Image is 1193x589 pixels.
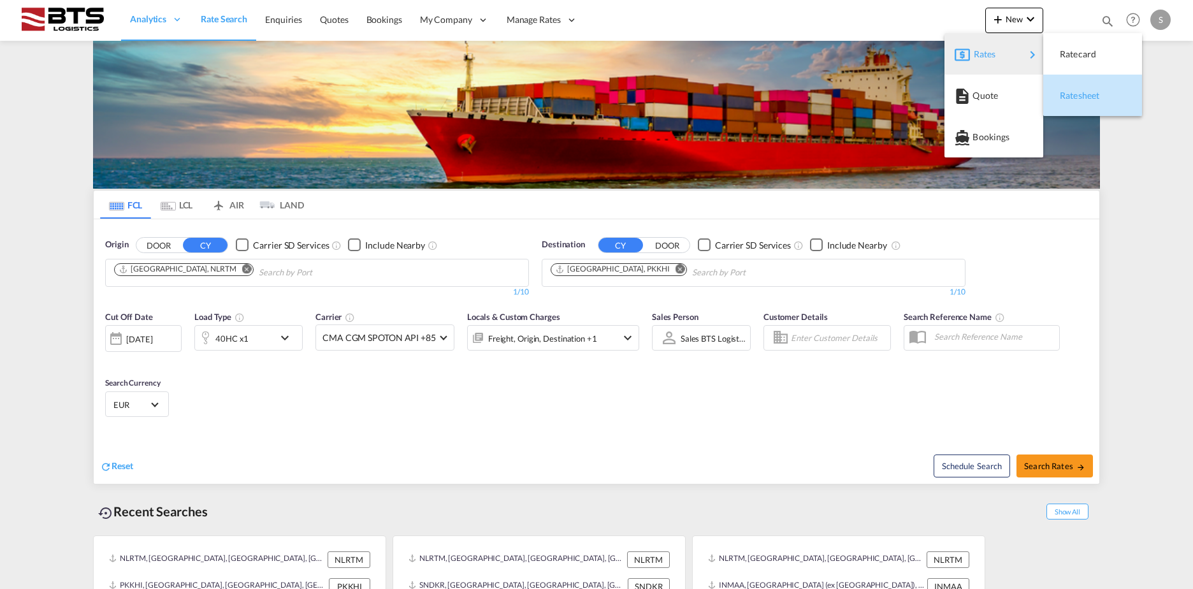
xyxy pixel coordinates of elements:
[1025,47,1040,62] md-icon: icon-chevron-right
[1060,41,1074,67] span: Ratecard
[974,41,989,67] span: Rates
[944,75,1043,116] button: Quote
[1053,38,1132,70] div: Ratecard
[972,83,987,108] span: Quote
[1053,80,1132,112] div: Ratesheet
[944,116,1043,157] button: Bookings
[955,80,1033,112] div: Quote
[1060,83,1074,108] span: Ratesheet
[955,121,1033,153] div: Bookings
[972,124,987,150] span: Bookings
